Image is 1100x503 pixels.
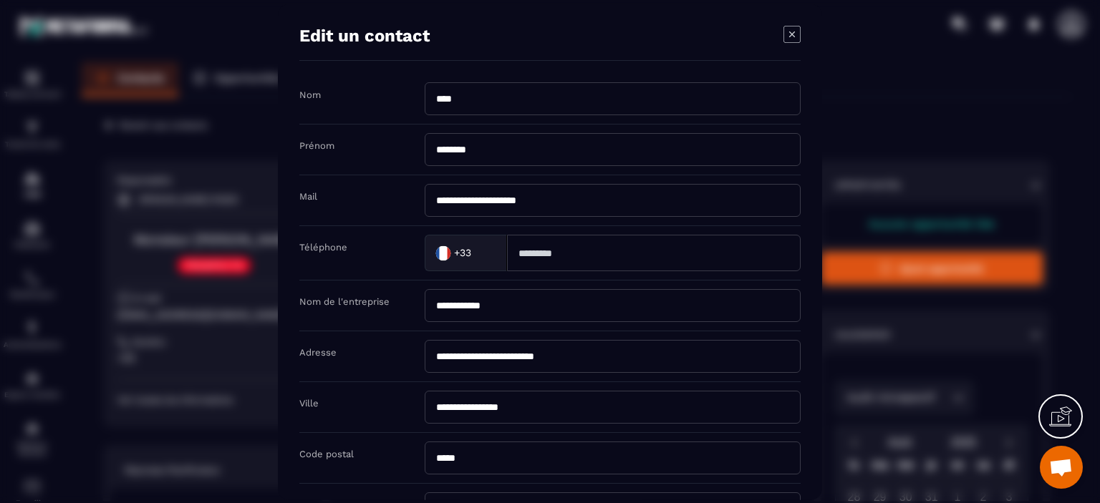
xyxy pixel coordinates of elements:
input: Search for option [474,242,492,263]
label: Nom de l'entreprise [299,296,390,306]
h4: Edit un contact [299,25,430,45]
img: Country Flag [429,238,458,267]
span: +33 [454,245,471,260]
label: Adresse [299,346,337,357]
label: Ville [299,397,319,408]
div: Search for option [425,234,507,270]
label: Mail [299,190,317,201]
label: Prénom [299,140,334,150]
a: Ouvrir le chat [1040,446,1083,489]
label: Nom [299,89,321,99]
label: Code postal [299,448,354,459]
label: Téléphone [299,241,347,252]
